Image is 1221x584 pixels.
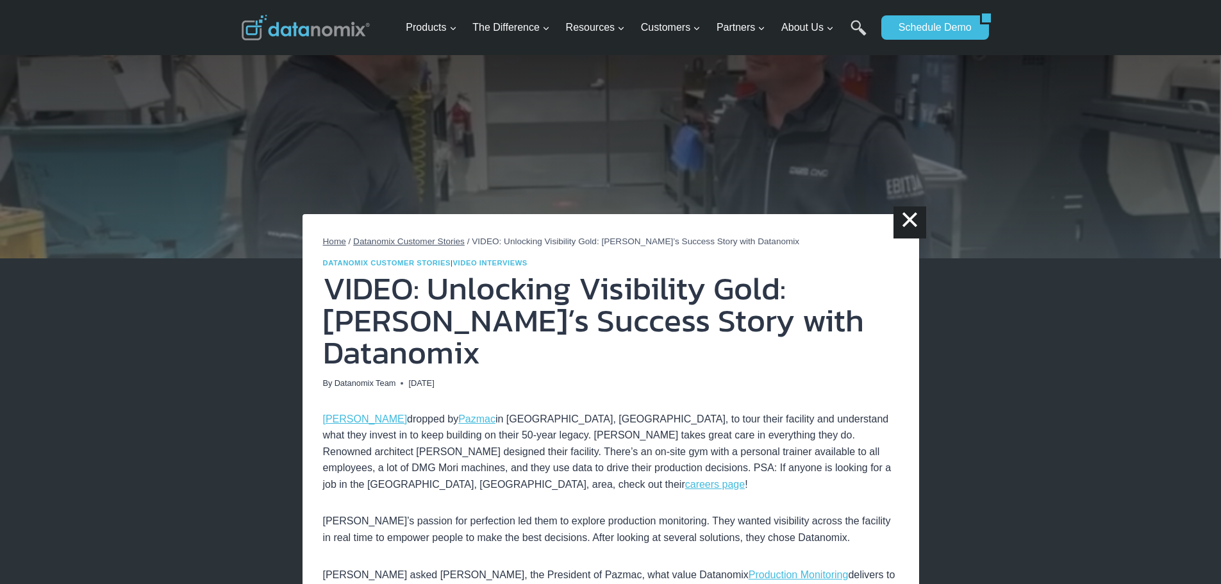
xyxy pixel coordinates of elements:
[717,19,765,36] span: Partners
[406,19,456,36] span: Products
[323,235,899,249] nav: Breadcrumbs
[458,413,495,424] a: Pazmac
[323,237,346,246] a: Home
[323,377,333,390] span: By
[641,19,701,36] span: Customers
[408,377,434,390] time: [DATE]
[335,378,396,388] a: Datanomix Team
[453,259,527,267] a: Video Interviews
[472,19,550,36] span: The Difference
[401,7,875,49] nav: Primary Navigation
[323,272,899,369] h1: VIDEO: Unlocking Visibility Gold: [PERSON_NAME]’s Success Story with Datanomix
[467,237,470,246] span: /
[323,513,899,546] p: [PERSON_NAME]’s passion for perfection led them to explore production monitoring. They wanted vis...
[566,19,625,36] span: Resources
[781,19,834,36] span: About Us
[881,15,980,40] a: Schedule Demo
[749,569,849,580] a: Production Monitoring
[353,237,465,246] a: Datanomix Customer Stories
[851,20,867,49] a: Search
[893,206,926,238] a: ×
[323,259,527,267] span: |
[323,259,451,267] a: Datanomix Customer Stories
[323,411,899,493] p: dropped by in [GEOGRAPHIC_DATA], [GEOGRAPHIC_DATA], to tour their facility and understand what th...
[472,237,799,246] span: VIDEO: Unlocking Visibility Gold: [PERSON_NAME]’s Success Story with Datanomix
[349,237,351,246] span: /
[242,15,370,40] img: Datanomix
[323,413,408,424] a: [PERSON_NAME]
[685,479,745,490] a: careers page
